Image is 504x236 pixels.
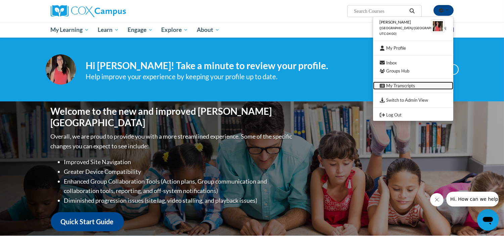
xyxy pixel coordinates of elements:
[380,26,447,36] span: ([GEOGRAPHIC_DATA]/[GEOGRAPHIC_DATA] UTC-04:00)
[161,26,188,34] span: Explore
[86,60,407,72] h4: Hi [PERSON_NAME]! Take a minute to review your profile.
[123,22,157,38] a: Engage
[433,5,454,16] button: Account Settings
[4,5,54,10] span: Hi. How can we help?
[93,22,123,38] a: Learn
[373,67,453,75] a: Groups Hub
[373,82,453,90] a: My Transcripts
[446,192,499,206] iframe: Message from company
[373,111,453,119] a: Logout
[64,157,294,167] li: Improved Site Navigation
[380,19,411,25] span: [PERSON_NAME]
[431,19,445,33] img: Learner Profile Avatar
[157,22,192,38] a: Explore
[64,167,294,177] li: Greater Device Compatibility
[407,7,417,15] button: Search
[86,71,407,82] div: Help improve your experience by keeping your profile up to date.
[373,44,453,52] a: My Profile
[50,26,89,34] span: My Learning
[51,132,294,151] p: Overall, we are proud to provide you with a more streamlined experience. Some of the specific cha...
[41,22,464,38] div: Main menu
[128,26,153,34] span: Engage
[477,209,499,231] iframe: Button to launch messaging window
[373,96,453,104] a: Switch to Admin View
[64,196,294,205] li: Diminished progression issues (site lag, video stalling, and playback issues)
[51,212,124,231] a: Quick Start Guide
[46,22,94,38] a: My Learning
[51,106,294,128] h1: Welcome to the new and improved [PERSON_NAME][GEOGRAPHIC_DATA]
[64,177,294,196] li: Enhanced Group Collaboration Tools (Action plans, Group communication and collaboration tools, re...
[192,22,224,38] a: About
[373,59,453,67] a: Inbox
[46,54,76,85] img: Profile Image
[98,26,119,34] span: Learn
[197,26,220,34] span: About
[51,5,126,17] img: Cox Campus
[430,193,444,206] iframe: Close message
[51,5,178,17] a: Cox Campus
[353,7,407,15] input: Search Courses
